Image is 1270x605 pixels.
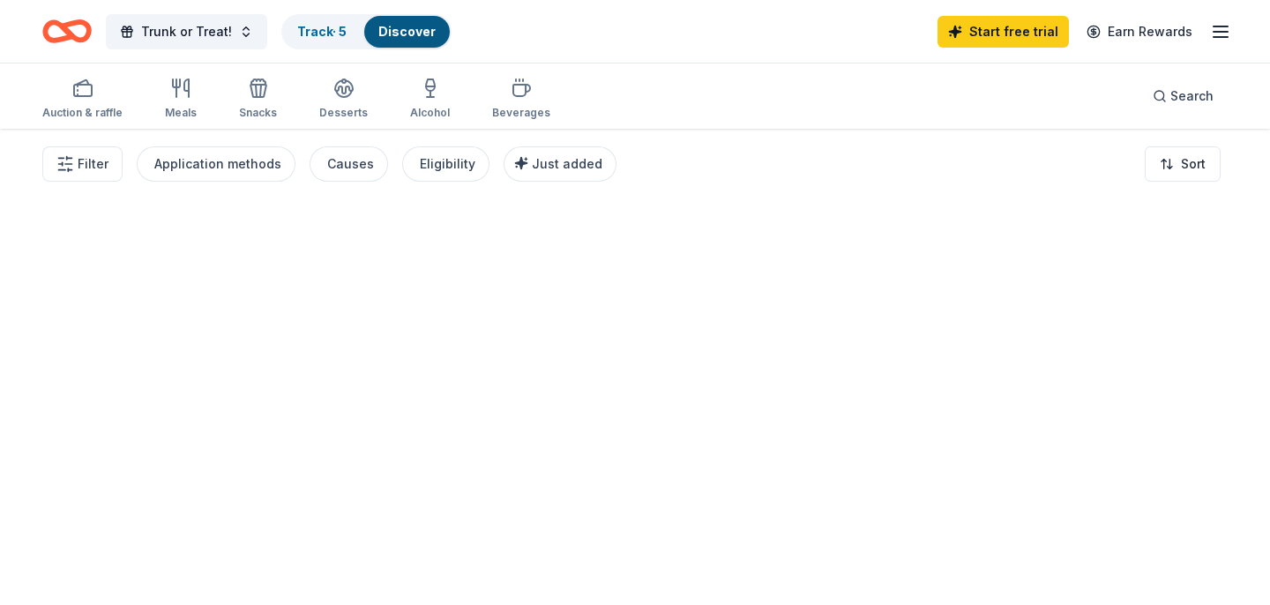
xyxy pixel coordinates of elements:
div: Desserts [319,106,368,120]
button: Trunk or Treat! [106,14,267,49]
button: Snacks [239,71,277,129]
span: Just added [532,156,602,171]
div: Alcohol [410,106,450,120]
button: Application methods [137,146,295,182]
button: Search [1139,78,1228,114]
a: Home [42,11,92,52]
span: Sort [1181,153,1206,175]
button: Causes [310,146,388,182]
button: Beverages [492,71,550,129]
button: Filter [42,146,123,182]
span: Search [1170,86,1214,107]
button: Eligibility [402,146,489,182]
button: Alcohol [410,71,450,129]
div: Causes [327,153,374,175]
span: Trunk or Treat! [141,21,232,42]
button: Desserts [319,71,368,129]
div: Beverages [492,106,550,120]
a: Track· 5 [297,24,347,39]
a: Earn Rewards [1076,16,1203,48]
button: Sort [1145,146,1221,182]
span: Filter [78,153,108,175]
div: Meals [165,106,197,120]
a: Discover [378,24,436,39]
button: Just added [504,146,616,182]
button: Meals [165,71,197,129]
a: Start free trial [938,16,1069,48]
div: Application methods [154,153,281,175]
div: Snacks [239,106,277,120]
div: Eligibility [420,153,475,175]
button: Track· 5Discover [281,14,452,49]
div: Auction & raffle [42,106,123,120]
button: Auction & raffle [42,71,123,129]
